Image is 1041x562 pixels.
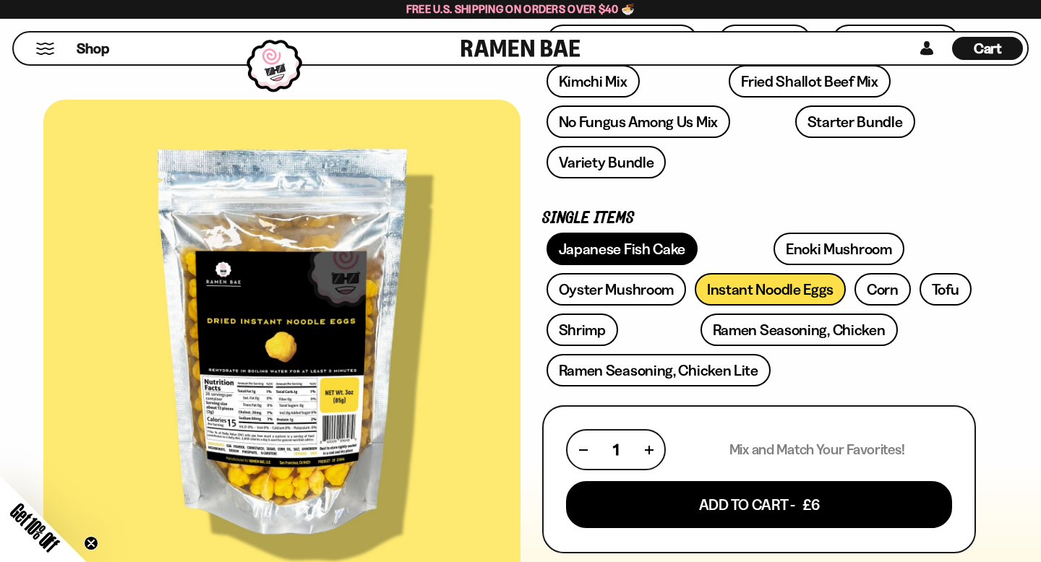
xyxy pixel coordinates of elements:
[406,2,635,16] span: Free U.S. Shipping on Orders over $40 🍜
[547,233,698,265] a: Japanese Fish Cake
[774,233,904,265] a: Enoki Mushroom
[854,273,911,306] a: Corn
[547,65,640,98] a: Kimchi Mix
[35,43,55,55] button: Mobile Menu Trigger
[547,146,667,178] a: Variety Bundle
[920,273,972,306] a: Tofu
[729,441,905,459] p: Mix and Match Your Favorites!
[84,536,98,550] button: Close teaser
[547,354,771,386] a: Ramen Seasoning, Chicken Lite
[729,65,890,98] a: Fried Shallot Beef Mix
[77,39,109,59] span: Shop
[701,314,898,346] a: Ramen Seasoning, Chicken
[547,105,730,138] a: No Fungus Among Us Mix
[7,499,63,555] span: Get 10% Off
[795,105,915,138] a: Starter Bundle
[542,212,976,225] p: Single Items
[547,314,618,346] a: Shrimp
[952,33,1023,64] div: Cart
[547,273,687,306] a: Oyster Mushroom
[613,441,619,459] span: 1
[566,481,952,528] button: Add To Cart - £6
[77,37,109,60] a: Shop
[974,40,1002,57] span: Cart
